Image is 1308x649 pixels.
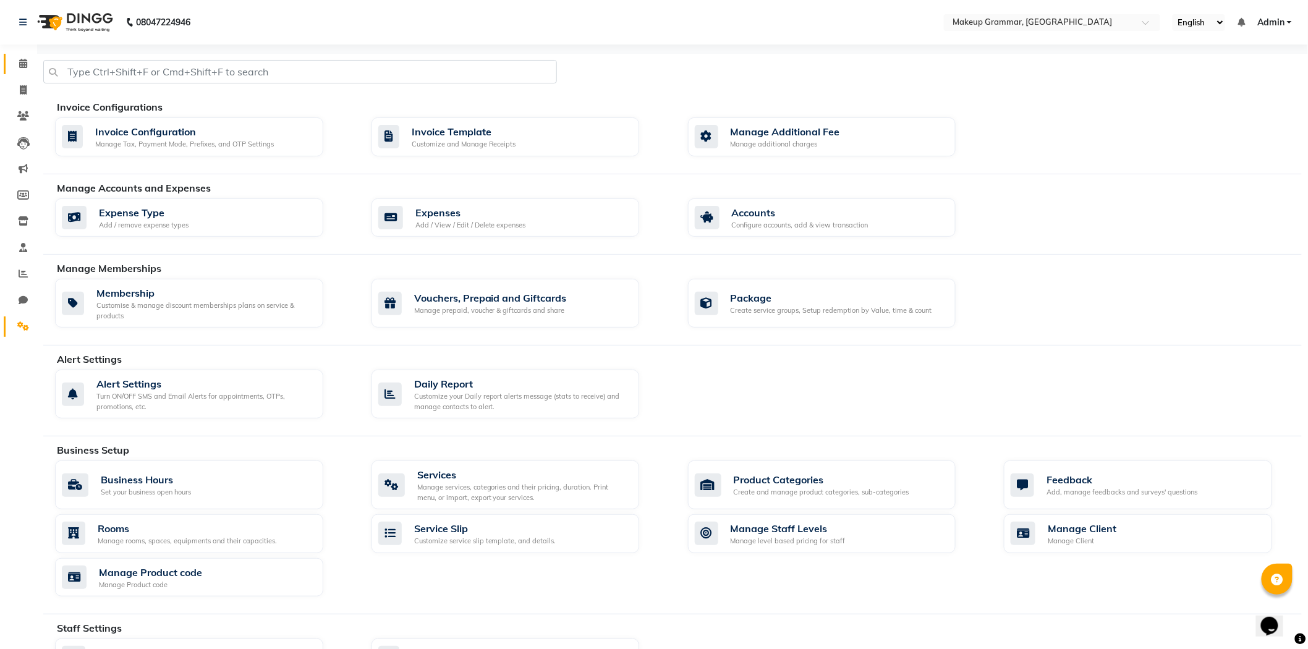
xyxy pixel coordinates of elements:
div: Add / remove expense types [99,220,189,231]
div: Alert Settings [96,376,313,391]
div: Rooms [98,521,277,536]
div: Manage level based pricing for staff [731,536,846,546]
a: Manage Product codeManage Product code [55,558,353,597]
div: Customise & manage discount memberships plans on service & products [96,300,313,321]
div: Package [731,291,932,305]
iframe: chat widget [1256,600,1296,637]
div: Manage Client [1048,536,1116,546]
a: ExpensesAdd / View / Edit / Delete expenses [372,198,669,237]
a: PackageCreate service groups, Setup redemption by Value, time & count [688,279,986,328]
a: Invoice ConfigurationManage Tax, Payment Mode, Prefixes, and OTP Settings [55,117,353,156]
input: Type Ctrl+Shift+F or Cmd+Shift+F to search [43,60,557,83]
div: Manage Client [1048,521,1116,536]
div: Daily Report [414,376,630,391]
div: Membership [96,286,313,300]
div: Services [417,467,630,482]
div: Customize your Daily report alerts message (stats to receive) and manage contacts to alert. [414,391,630,412]
img: logo [32,5,116,40]
div: Business Hours [101,472,191,487]
div: Vouchers, Prepaid and Giftcards [414,291,567,305]
a: FeedbackAdd, manage feedbacks and surveys' questions [1004,460,1302,509]
div: Add / View / Edit / Delete expenses [415,220,526,231]
div: Expense Type [99,205,189,220]
b: 08047224946 [136,5,190,40]
div: Configure accounts, add & view transaction [732,220,868,231]
a: MembershipCustomise & manage discount memberships plans on service & products [55,279,353,328]
div: Customize service slip template, and details. [414,536,556,546]
div: Turn ON/OFF SMS and Email Alerts for appointments, OTPs, promotions, etc. [96,391,313,412]
div: Create and manage product categories, sub-categories [734,487,909,498]
div: Invoice Template [412,124,516,139]
div: Manage Additional Fee [731,124,840,139]
div: Invoice Configuration [95,124,274,139]
div: Set your business open hours [101,487,191,498]
a: Expense TypeAdd / remove expense types [55,198,353,237]
a: Business HoursSet your business open hours [55,460,353,509]
div: Manage rooms, spaces, equipments and their capacities. [98,536,277,546]
div: Feedback [1047,472,1197,487]
a: ServicesManage services, categories and their pricing, duration. Print menu, or import, export yo... [372,460,669,509]
div: Manage prepaid, voucher & giftcards and share [414,305,567,316]
div: Customize and Manage Receipts [412,139,516,150]
a: Manage Staff LevelsManage level based pricing for staff [688,514,986,553]
div: Manage additional charges [731,139,840,150]
a: Invoice TemplateCustomize and Manage Receipts [372,117,669,156]
div: Manage services, categories and their pricing, duration. Print menu, or import, export your servi... [417,482,630,503]
div: Manage Tax, Payment Mode, Prefixes, and OTP Settings [95,139,274,150]
a: Product CategoriesCreate and manage product categories, sub-categories [688,460,986,509]
a: Alert SettingsTurn ON/OFF SMS and Email Alerts for appointments, OTPs, promotions, etc. [55,370,353,418]
a: Vouchers, Prepaid and GiftcardsManage prepaid, voucher & giftcards and share [372,279,669,328]
a: AccountsConfigure accounts, add & view transaction [688,198,986,237]
div: Manage Product code [99,565,202,580]
div: Expenses [415,205,526,220]
a: RoomsManage rooms, spaces, equipments and their capacities. [55,514,353,553]
div: Manage Staff Levels [731,521,846,536]
div: Add, manage feedbacks and surveys' questions [1047,487,1197,498]
a: Service SlipCustomize service slip template, and details. [372,514,669,553]
a: Manage Additional FeeManage additional charges [688,117,986,156]
div: Service Slip [414,521,556,536]
div: Accounts [732,205,868,220]
div: Product Categories [734,472,909,487]
a: Manage ClientManage Client [1004,514,1302,553]
span: Admin [1257,16,1285,29]
div: Manage Product code [99,580,202,590]
div: Create service groups, Setup redemption by Value, time & count [731,305,932,316]
a: Daily ReportCustomize your Daily report alerts message (stats to receive) and manage contacts to ... [372,370,669,418]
